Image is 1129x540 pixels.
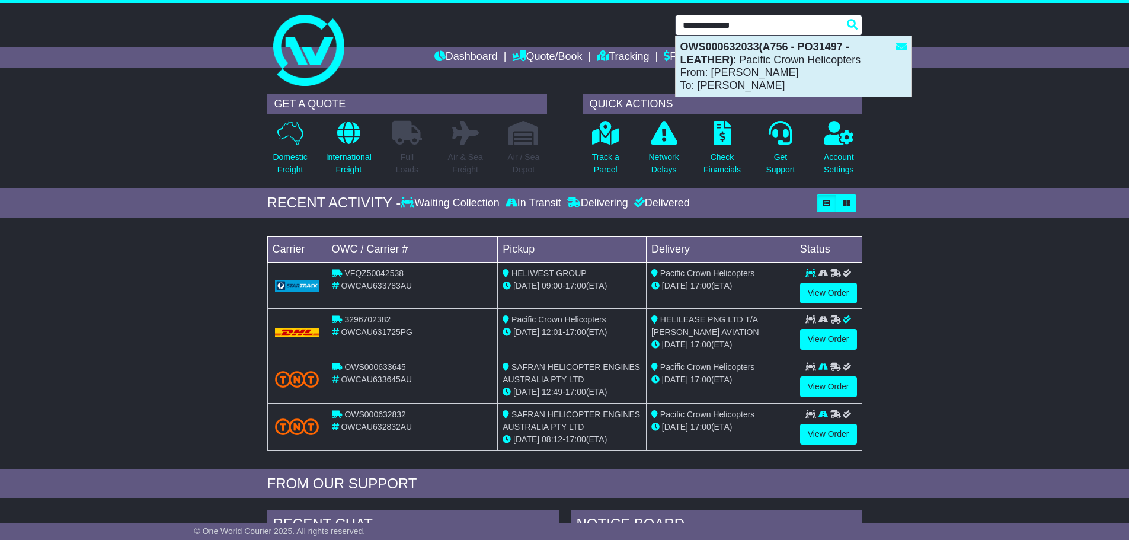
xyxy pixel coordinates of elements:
span: 08:12 [542,434,562,444]
span: HELILEASE PNG LTD T/A [PERSON_NAME] AVIATION [651,315,759,337]
span: OWCAU633783AU [341,281,412,290]
td: Delivery [646,236,795,262]
div: (ETA) [651,280,790,292]
div: QUICK ACTIONS [583,94,862,114]
span: [DATE] [513,281,539,290]
span: OWCAU631725PG [341,327,412,337]
a: Dashboard [434,47,498,68]
div: FROM OUR SUPPORT [267,475,862,493]
span: [DATE] [662,340,688,349]
span: [DATE] [513,387,539,397]
a: Quote/Book [512,47,582,68]
p: Get Support [766,151,795,176]
p: Network Delays [648,151,679,176]
img: DHL.png [275,328,319,337]
div: - (ETA) [503,386,641,398]
span: [DATE] [513,434,539,444]
span: SAFRAN HELICOPTER ENGINES AUSTRALIA PTY LTD [503,410,640,432]
span: Pacific Crown Helicopters [660,269,755,278]
span: 17:00 [690,375,711,384]
a: AccountSettings [823,120,855,183]
p: Air & Sea Freight [448,151,483,176]
span: OWS000632832 [344,410,406,419]
span: OWS000633645 [344,362,406,372]
p: Account Settings [824,151,854,176]
a: DomesticFreight [272,120,308,183]
img: TNT_Domestic.png [275,418,319,434]
span: 12:01 [542,327,562,337]
img: GetCarrierServiceLogo [275,280,319,292]
p: Full Loads [392,151,422,176]
div: - (ETA) [503,326,641,338]
span: 17:00 [565,387,586,397]
p: Track a Parcel [592,151,619,176]
div: Delivering [564,197,631,210]
span: SAFRAN HELICOPTER ENGINES AUSTRALIA PTY LTD [503,362,640,384]
p: Check Financials [703,151,741,176]
span: 17:00 [690,340,711,349]
a: GetSupport [765,120,795,183]
a: View Order [800,329,857,350]
p: Air / Sea Depot [508,151,540,176]
span: 09:00 [542,281,562,290]
strong: OWS000632033(A756 - PO31497 - LEATHER) [680,41,849,66]
a: InternationalFreight [325,120,372,183]
a: NetworkDelays [648,120,679,183]
span: [DATE] [513,327,539,337]
a: CheckFinancials [703,120,741,183]
div: (ETA) [651,421,790,433]
div: RECENT ACTIVITY - [267,194,401,212]
span: 12:49 [542,387,562,397]
div: (ETA) [651,338,790,351]
span: Pacific Crown Helicopters [660,362,755,372]
img: TNT_Domestic.png [275,371,319,387]
td: Carrier [267,236,327,262]
a: View Order [800,424,857,445]
div: (ETA) [651,373,790,386]
a: Track aParcel [591,120,620,183]
span: HELIWEST GROUP [511,269,587,278]
div: In Transit [503,197,564,210]
span: [DATE] [662,375,688,384]
div: : Pacific Crown Helicopters From: [PERSON_NAME] To: [PERSON_NAME] [676,36,911,97]
div: Delivered [631,197,690,210]
div: GET A QUOTE [267,94,547,114]
span: [DATE] [662,422,688,432]
td: OWC / Carrier # [327,236,498,262]
span: 17:00 [565,327,586,337]
div: - (ETA) [503,280,641,292]
span: OWCAU632832AU [341,422,412,432]
span: 3296702382 [344,315,391,324]
p: Domestic Freight [273,151,307,176]
span: 17:00 [565,281,586,290]
span: [DATE] [662,281,688,290]
span: 17:00 [690,422,711,432]
a: View Order [800,283,857,303]
a: Tracking [597,47,649,68]
div: - (ETA) [503,433,641,446]
span: 17:00 [690,281,711,290]
span: Pacific Crown Helicopters [660,410,755,419]
span: Pacific Crown Helicopters [511,315,606,324]
span: VFQZ50042538 [344,269,404,278]
div: Waiting Collection [401,197,502,210]
span: OWCAU633645AU [341,375,412,384]
span: © One World Courier 2025. All rights reserved. [194,526,366,536]
a: Financials [664,47,718,68]
td: Pickup [498,236,647,262]
td: Status [795,236,862,262]
p: International Freight [326,151,372,176]
span: 17:00 [565,434,586,444]
a: View Order [800,376,857,397]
